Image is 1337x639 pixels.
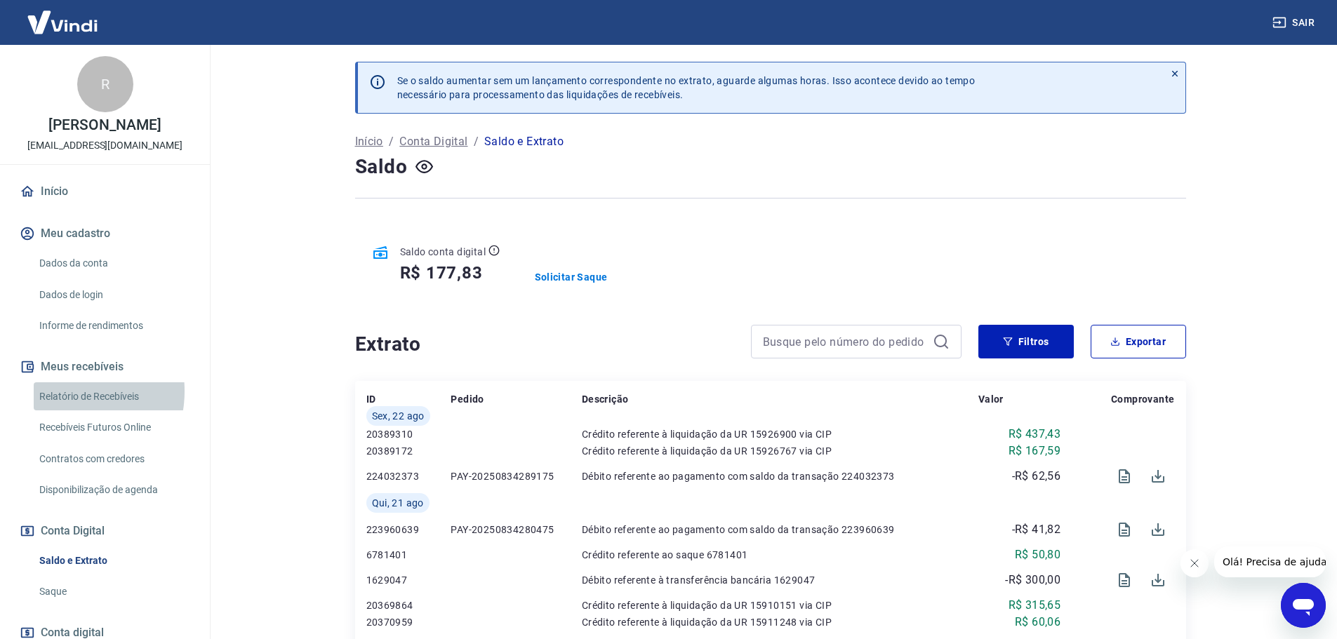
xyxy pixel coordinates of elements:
iframe: Fechar mensagem [1180,549,1209,577]
p: R$ 315,65 [1009,597,1061,614]
a: Dados da conta [34,249,193,278]
button: Meus recebíveis [17,351,193,382]
iframe: Botão para abrir a janela de mensagens [1281,583,1326,628]
p: Pedido [451,392,484,406]
p: / [474,133,479,150]
p: Crédito referente à liquidação da UR 15926767 via CIP [582,444,978,458]
p: Débito referente ao pagamento com saldo da transação 223960639 [582,523,978,537]
p: 224032373 [366,469,451,483]
a: Contratos com credores [34,445,193,473]
h5: R$ 177,83 [400,262,483,284]
button: Conta Digital [17,516,193,546]
p: Saldo e Extrato [484,133,564,150]
button: Exportar [1091,325,1186,358]
a: Informe de rendimentos [34,311,193,340]
span: Olá! Precisa de ajuda? [8,10,118,21]
input: Busque pelo número do pedido [763,331,927,352]
a: Início [17,176,193,207]
span: Visualizar [1107,563,1141,597]
a: Conta Digital [399,133,467,150]
a: Disponibilização de agenda [34,476,193,504]
p: 20370959 [366,615,451,629]
p: 6781401 [366,548,451,562]
p: Débito referente à transferência bancária 1629047 [582,573,978,587]
p: Crédito referente à liquidação da UR 15911248 via CIP [582,615,978,629]
p: R$ 50,80 [1015,546,1060,563]
p: PAY-20250834289175 [451,469,582,483]
p: Se o saldo aumentar sem um lançamento correspondente no extrato, aguarde algumas horas. Isso acon... [397,74,976,102]
span: Qui, 21 ago [372,496,424,510]
p: 223960639 [366,523,451,537]
span: Download [1141,563,1175,597]
p: -R$ 300,00 [1005,572,1060,588]
button: Meu cadastro [17,218,193,249]
img: Vindi [17,1,108,43]
a: Recebíveis Futuros Online [34,413,193,442]
p: 20369864 [366,598,451,612]
a: Solicitar Saque [535,270,608,284]
span: Download [1141,459,1175,493]
p: / [389,133,394,150]
p: 20389172 [366,444,451,458]
p: [EMAIL_ADDRESS][DOMAIN_NAME] [27,138,182,153]
h4: Extrato [355,330,734,358]
span: Visualizar [1107,513,1141,546]
p: R$ 60,06 [1015,614,1060,631]
div: R [77,56,133,112]
p: R$ 437,43 [1009,426,1061,443]
p: PAY-20250834280475 [451,523,582,537]
button: Sair [1270,10,1320,36]
p: Crédito referente ao saque 6781401 [582,548,978,562]
a: Saque [34,577,193,606]
h4: Saldo [355,153,408,181]
p: Saldo conta digital [400,245,486,259]
span: Download [1141,513,1175,546]
a: Relatório de Recebíveis [34,382,193,411]
button: Filtros [978,325,1074,358]
p: Descrição [582,392,629,406]
p: Comprovante [1111,392,1174,406]
a: Saldo e Extrato [34,546,193,575]
p: Débito referente ao pagamento com saldo da transação 224032373 [582,469,978,483]
p: Crédito referente à liquidação da UR 15910151 via CIP [582,598,978,612]
p: R$ 167,59 [1009,443,1061,459]
p: 1629047 [366,573,451,587]
p: Valor [978,392,1004,406]
p: -R$ 41,82 [1012,521,1061,538]
p: Crédito referente à liquidação da UR 15926900 via CIP [582,427,978,441]
p: [PERSON_NAME] [48,118,161,133]
iframe: Mensagem da empresa [1214,546,1326,577]
p: 20389310 [366,427,451,441]
a: Dados de login [34,281,193,309]
p: -R$ 62,56 [1012,468,1061,485]
p: ID [366,392,376,406]
span: Visualizar [1107,459,1141,493]
span: Sex, 22 ago [372,409,425,423]
a: Início [355,133,383,150]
